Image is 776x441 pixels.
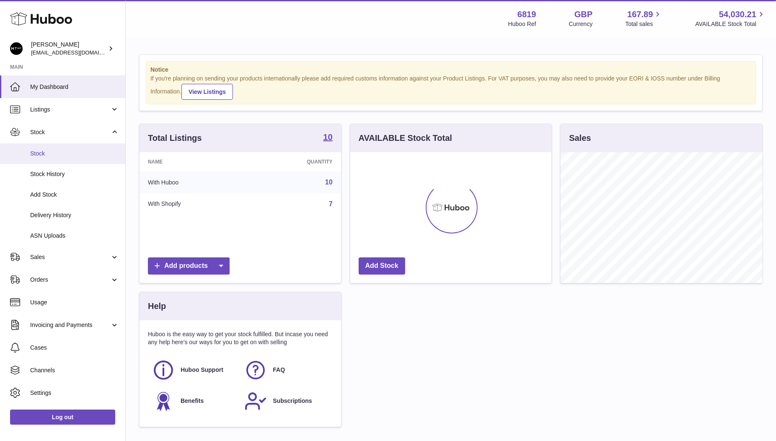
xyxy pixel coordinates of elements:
[695,9,766,28] a: 54,030.21 AVAILABLE Stock Total
[329,200,333,208] a: 7
[244,359,328,381] a: FAQ
[517,9,536,20] strong: 6819
[244,390,328,412] a: Subscriptions
[31,41,106,57] div: [PERSON_NAME]
[10,410,115,425] a: Log out
[152,359,236,381] a: Huboo Support
[148,132,202,144] h3: Total Listings
[30,389,119,397] span: Settings
[248,152,341,171] th: Quantity
[140,171,248,193] td: With Huboo
[148,257,230,275] a: Add products
[181,397,204,405] span: Benefits
[150,75,751,100] div: If you're planning on sending your products internationally please add required customs informati...
[30,344,119,352] span: Cases
[273,366,285,374] span: FAQ
[627,9,653,20] span: 167.89
[30,128,110,136] span: Stock
[181,366,223,374] span: Huboo Support
[181,84,233,100] a: View Listings
[30,366,119,374] span: Channels
[30,276,110,284] span: Orders
[30,106,110,114] span: Listings
[325,179,333,186] a: 10
[323,133,332,141] strong: 10
[30,253,110,261] span: Sales
[30,232,119,240] span: ASN Uploads
[140,152,248,171] th: Name
[148,301,166,312] h3: Help
[323,133,332,143] a: 10
[10,42,23,55] img: amar@mthk.com
[273,397,312,405] span: Subscriptions
[569,20,593,28] div: Currency
[30,211,119,219] span: Delivery History
[31,49,123,56] span: [EMAIL_ADDRESS][DOMAIN_NAME]
[625,20,662,28] span: Total sales
[574,9,592,20] strong: GBP
[152,390,236,412] a: Benefits
[30,191,119,199] span: Add Stock
[30,321,110,329] span: Invoicing and Payments
[30,150,119,158] span: Stock
[569,132,591,144] h3: Sales
[719,9,756,20] span: 54,030.21
[625,9,662,28] a: 167.89 Total sales
[359,257,405,275] a: Add Stock
[695,20,766,28] span: AVAILABLE Stock Total
[150,66,751,74] strong: Notice
[359,132,452,144] h3: AVAILABLE Stock Total
[508,20,536,28] div: Huboo Ref
[30,83,119,91] span: My Dashboard
[30,170,119,178] span: Stock History
[30,298,119,306] span: Usage
[148,330,333,346] p: Huboo is the easy way to get your stock fulfilled. But incase you need any help here's our ways f...
[140,193,248,215] td: With Shopify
